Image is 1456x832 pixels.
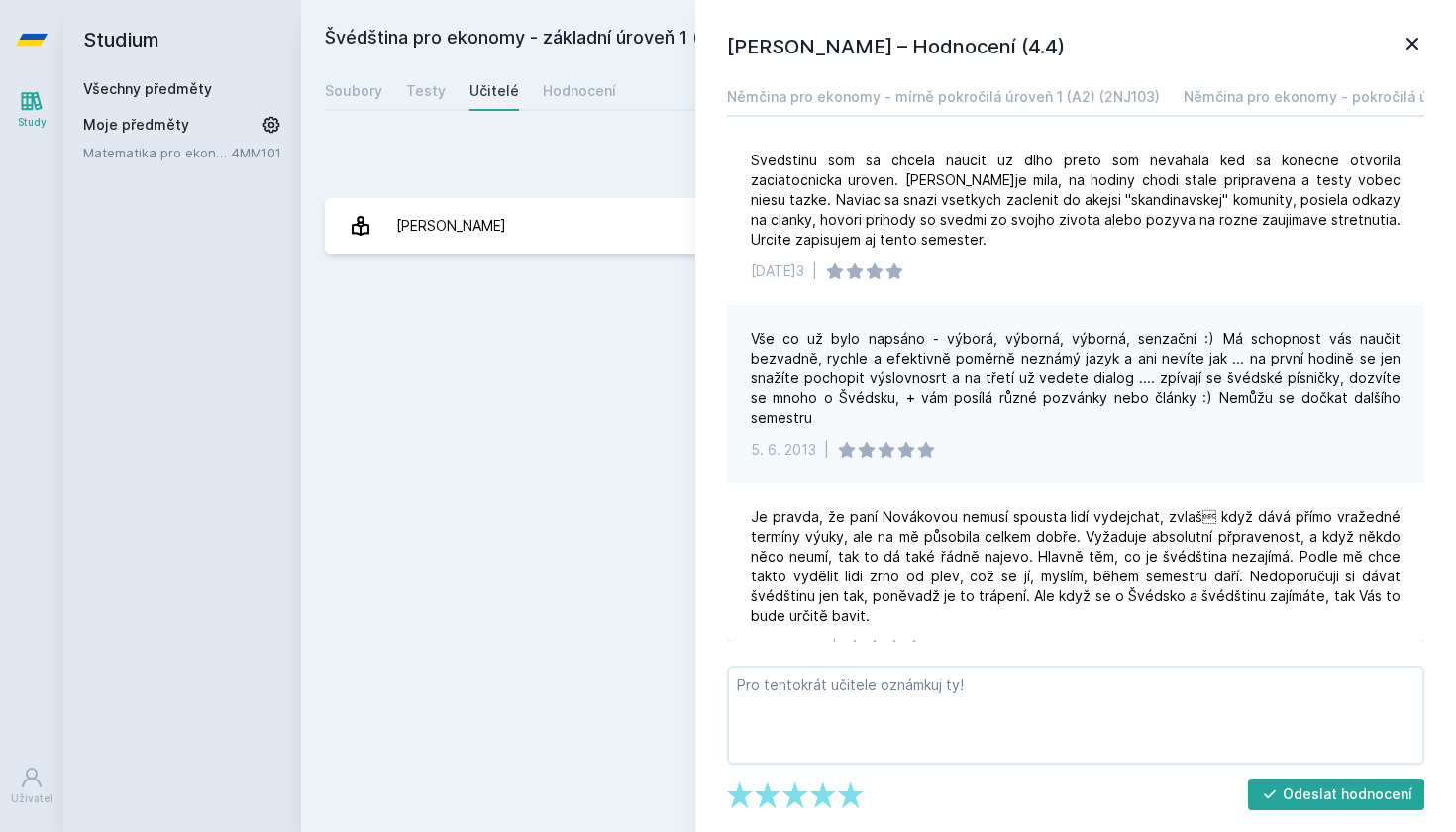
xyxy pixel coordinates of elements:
[11,791,52,806] div: Uživatel
[83,143,232,162] a: Matematika pro ekonomy
[4,756,59,816] a: Uživatel
[543,81,616,101] div: Hodnocení
[4,79,59,140] a: Study
[325,81,382,101] div: Soubory
[751,151,1401,250] div: Svedstinu som sa chcela naucit uz dlho preto som nevahala ked sa konecne otvorila zaciatocnicka u...
[469,71,519,111] a: Učitelé
[543,71,616,111] a: Hodnocení
[751,261,804,281] div: [DATE]3
[396,206,506,246] div: [PERSON_NAME]
[812,261,817,281] div: |
[325,24,1210,55] h2: Švédština pro ekonomy - základní úroveň 1 (A1) (2NJ121)
[406,81,446,101] div: Testy
[83,115,189,135] span: Moje předměty
[325,198,1432,254] a: [PERSON_NAME] 5 hodnocení 4.4
[406,71,446,111] a: Testy
[325,71,382,111] a: Soubory
[83,80,212,97] a: Všechny předměty
[18,115,47,130] div: Study
[469,81,519,101] div: Učitelé
[232,145,281,160] a: 4MM101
